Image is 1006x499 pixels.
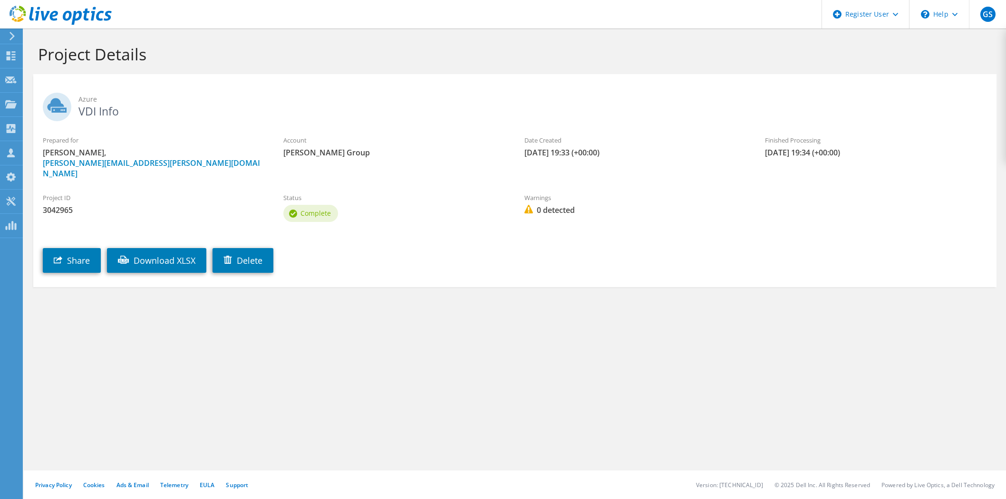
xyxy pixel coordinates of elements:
[35,481,72,489] a: Privacy Policy
[881,481,995,489] li: Powered by Live Optics, a Dell Technology
[43,248,101,273] a: Share
[524,147,746,158] span: [DATE] 19:33 (+00:00)
[765,135,987,145] label: Finished Processing
[200,481,214,489] a: EULA
[213,248,273,273] a: Delete
[43,135,264,145] label: Prepared for
[765,147,987,158] span: [DATE] 19:34 (+00:00)
[283,135,505,145] label: Account
[524,135,746,145] label: Date Created
[283,193,505,202] label: Status
[116,481,149,489] a: Ads & Email
[107,248,206,273] a: Download XLSX
[43,93,987,116] h2: VDI Info
[83,481,105,489] a: Cookies
[43,147,264,179] span: [PERSON_NAME],
[980,7,996,22] span: GS
[78,94,987,105] span: Azure
[283,147,505,158] span: [PERSON_NAME] Group
[43,205,264,215] span: 3042965
[524,205,746,215] span: 0 detected
[38,44,987,64] h1: Project Details
[524,193,746,202] label: Warnings
[43,193,264,202] label: Project ID
[300,209,331,218] span: Complete
[774,481,870,489] li: © 2025 Dell Inc. All Rights Reserved
[226,481,248,489] a: Support
[921,10,929,19] svg: \n
[696,481,763,489] li: Version: [TECHNICAL_ID]
[160,481,188,489] a: Telemetry
[43,158,260,179] a: [PERSON_NAME][EMAIL_ADDRESS][PERSON_NAME][DOMAIN_NAME]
